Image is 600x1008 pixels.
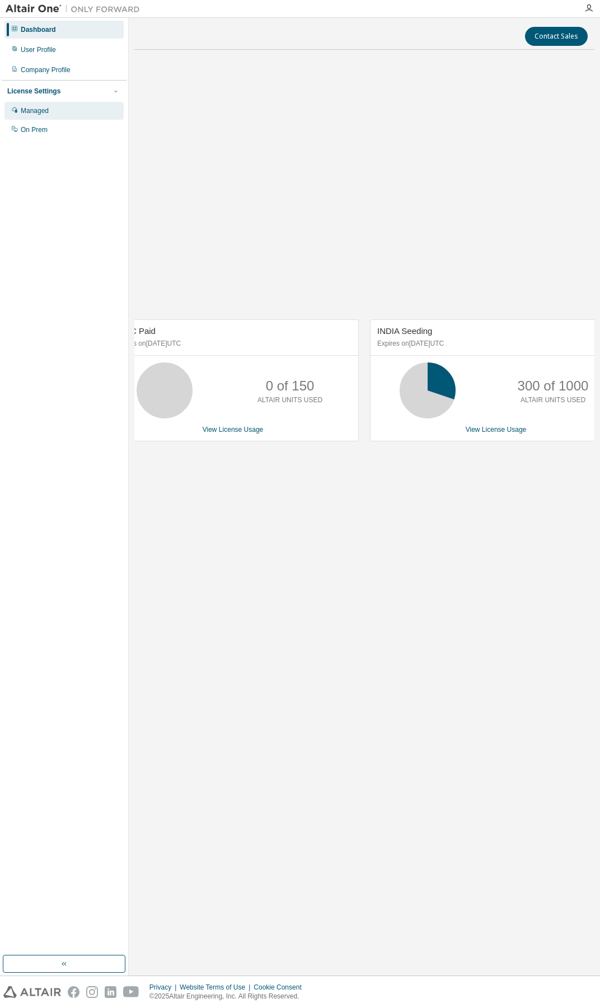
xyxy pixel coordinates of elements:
p: 300 of 1000 [518,376,589,395]
div: Cookie Consent [254,983,308,992]
div: On Prem [21,125,48,134]
div: User Profile [21,45,56,54]
img: Altair One [6,3,146,15]
p: 0 of 150 [266,376,315,395]
div: Website Terms of Use [180,983,254,992]
div: License Settings [7,87,60,96]
img: linkedin.svg [105,986,116,998]
p: © 2025 Altair Engineering, Inc. All Rights Reserved. [149,992,308,1001]
div: Privacy [149,983,180,992]
a: View License Usage [466,426,527,434]
span: APAC Paid [114,326,156,336]
div: Dashboard [21,25,56,34]
button: Contact Sales [525,27,588,46]
div: Managed [21,106,49,115]
span: INDIA Seeding [377,326,432,336]
img: altair_logo.svg [3,986,61,998]
img: facebook.svg [68,986,79,998]
p: ALTAIR UNITS USED [521,395,585,405]
a: View License Usage [203,426,264,434]
p: Expires on [DATE] UTC [114,339,349,348]
div: Company Profile [21,65,71,74]
img: youtube.svg [123,986,139,998]
p: ALTAIR UNITS USED [257,395,322,405]
img: instagram.svg [86,986,98,998]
